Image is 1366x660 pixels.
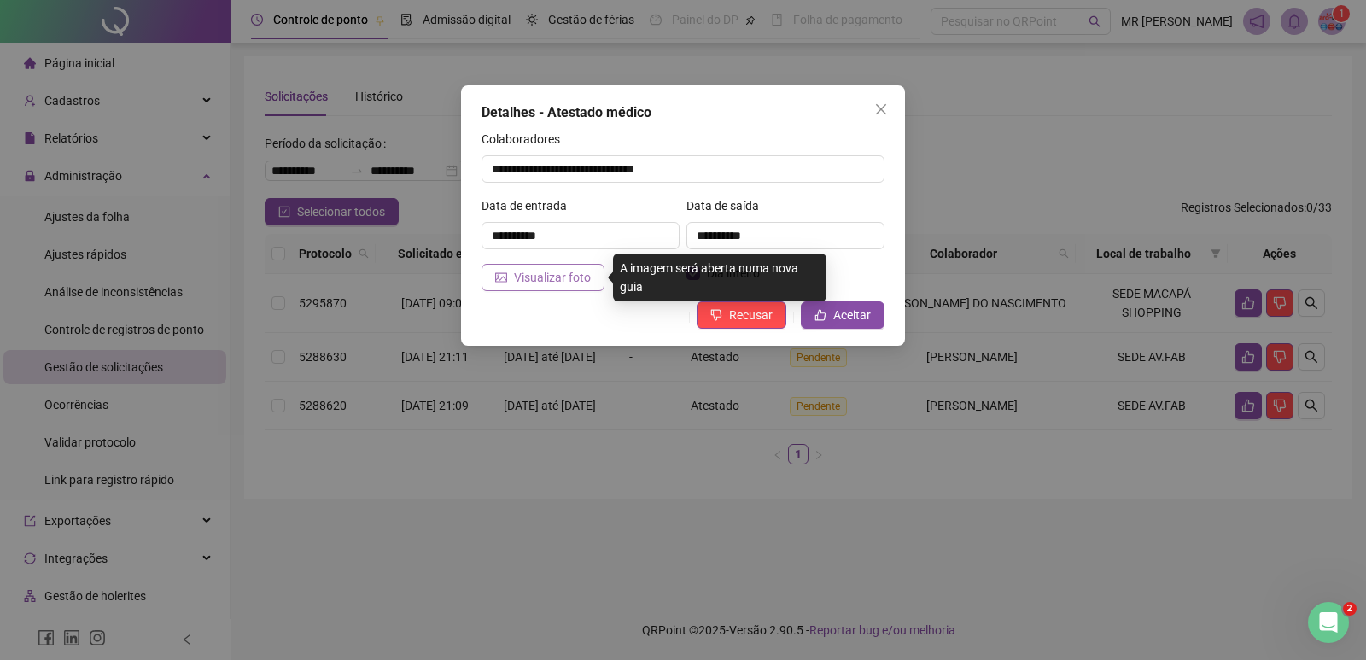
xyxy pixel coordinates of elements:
[482,102,884,123] div: Detalhes - Atestado médico
[833,306,871,324] span: Aceitar
[874,102,888,116] span: close
[710,309,722,321] span: dislike
[801,301,884,329] button: Aceitar
[700,264,767,283] span: Dia inteiro
[686,196,770,215] label: Data de saída
[814,309,826,321] span: like
[495,272,507,283] span: picture
[1308,602,1349,643] iframe: Intercom live chat
[867,96,895,123] button: Close
[697,301,786,329] button: Recusar
[482,130,571,149] label: Colaboradores
[729,306,773,324] span: Recusar
[482,196,578,215] label: Data de entrada
[482,264,604,291] button: Visualizar foto
[1343,602,1357,616] span: 2
[514,268,591,287] span: Visualizar foto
